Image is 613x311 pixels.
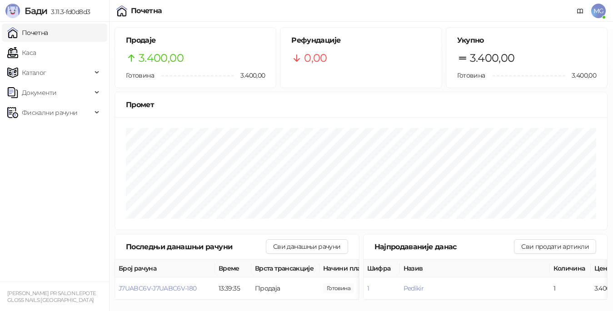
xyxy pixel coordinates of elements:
div: Почетна [131,7,162,15]
button: Сви данашњи рачуни [266,239,348,254]
span: 3.400,00 [234,70,265,80]
th: Назив [400,260,550,277]
a: Каса [7,44,36,62]
th: Број рачуна [115,260,215,277]
span: MG [591,4,606,18]
div: Промет [126,99,596,110]
span: 3.400,00 [470,49,515,67]
button: Pedikir [404,284,424,292]
span: Фискални рачуни [22,104,77,122]
h5: Укупно [457,35,596,46]
td: 13:39:35 [215,277,251,300]
th: Време [215,260,251,277]
span: 3.400,00 [565,70,596,80]
div: Најпродаваније данас [374,241,514,252]
h5: Рефундације [291,35,430,46]
div: Последњи данашњи рачуни [126,241,266,252]
a: Почетна [7,24,48,42]
th: Начини плаћања [319,260,410,277]
span: 0,00 [304,49,327,67]
button: 1 [367,284,369,292]
button: J7UABC6V-J7UABC6V-180 [119,284,197,292]
span: 3.400,00 [139,49,184,67]
span: Документи [22,84,56,102]
small: [PERSON_NAME] PR SALON LEPOTE GLOSS NAILS [GEOGRAPHIC_DATA] [7,290,96,303]
a: Документација [573,4,588,18]
th: Врста трансакције [251,260,319,277]
span: Готовина [457,71,485,79]
span: Бади [25,5,47,16]
td: Продаја [251,277,319,300]
button: Сви продати артикли [514,239,596,254]
img: Logo [5,4,20,18]
span: Готовина [126,71,154,79]
span: 3.11.3-fd0d8d3 [47,8,90,16]
th: Шифра [364,260,400,277]
th: Количина [550,260,591,277]
span: Каталог [22,64,46,82]
td: 1 [550,277,591,300]
span: 3.400,00 [323,283,354,293]
h5: Продаје [126,35,265,46]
